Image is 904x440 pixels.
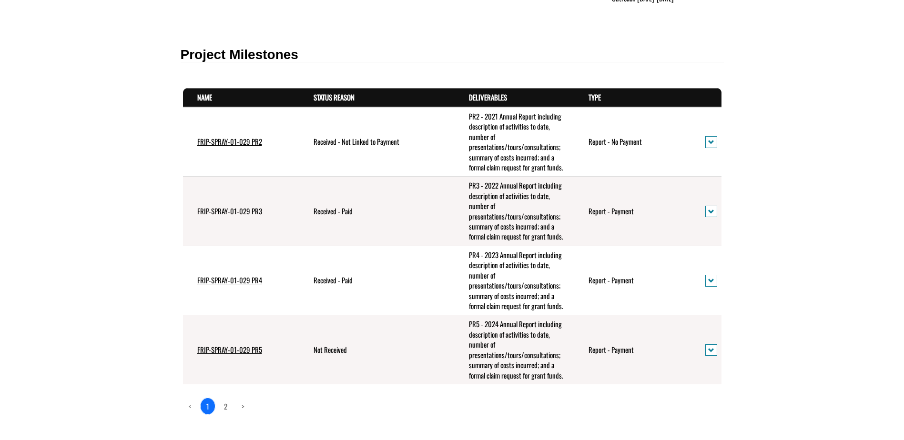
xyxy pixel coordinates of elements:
a: Status Reason [314,92,355,102]
td: FRIP-SPRAY-01-029 PR2 [183,107,300,177]
h2: Project Milestones [181,48,724,63]
td: FRIP-SPRAY-01-029 PR3 [183,177,300,246]
a: page 2 [218,398,233,414]
td: Report - Payment [574,315,691,384]
a: Type [589,92,601,102]
a: FRIP-SPRAY-01-029 PR5 [197,344,262,355]
a: Next page [236,398,250,414]
td: FRIP-SPRAY-01-029 PR4 [183,246,300,315]
td: Received - Paid [299,246,454,315]
td: PR4 - 2023 Annual Report including description of activities to date, number of presentations/tou... [455,246,575,315]
td: PR3 - 2022 Annual Report including description of activities to date, number of presentations/tou... [455,177,575,246]
button: action menu [705,136,717,148]
a: FRIP-SPRAY-01-029 PR4 [197,275,262,285]
td: PR2 - 2021 Annual Report including description of activities to date, number of presentations/tou... [455,107,575,177]
td: Report - Payment [574,246,691,315]
td: Not Received [299,315,454,384]
td: Received - Not Linked to Payment [299,107,454,177]
a: Deliverables [469,92,507,102]
td: Report - No Payment [574,107,691,177]
td: action menu [691,315,721,384]
a: 1 [200,398,215,415]
a: FRIP-SPRAY-01-029 PR2 [197,136,262,147]
td: action menu [691,107,721,177]
td: action menu [691,177,721,246]
a: Previous page [183,398,197,414]
a: FRIP-SPRAY-01-029 PR3 [197,206,262,216]
fieldset: Section [181,68,724,422]
td: action menu [691,246,721,315]
button: action menu [705,275,717,287]
a: Name [197,92,212,102]
button: action menu [705,344,717,356]
td: Received - Paid [299,177,454,246]
button: action menu [705,206,717,218]
td: Report - Payment [574,177,691,246]
th: Actions [691,89,721,107]
td: PR5 - 2024 Annual Report including description of activities to date, number of presentations/tou... [455,315,575,384]
td: FRIP-SPRAY-01-029 PR5 [183,315,300,384]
